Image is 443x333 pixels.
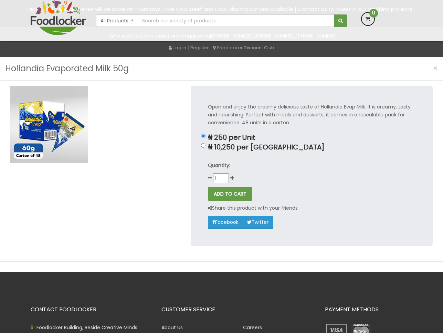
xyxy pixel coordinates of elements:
[208,162,230,169] strong: Quantity:
[208,204,298,212] p: Share this product with your friends
[208,134,415,142] p: ₦ 250 per Unit
[190,44,209,51] a: Register
[210,44,212,51] span: |
[201,143,205,148] input: ₦ 10,250 per [GEOGRAPHIC_DATA]
[208,103,415,127] p: Open and enjoy the creamy delicious taste of Hollandia Evap Milk. It is creamy, tasty and nourish...
[10,86,88,163] img: Hollandia Evaporated Milk 50g
[208,216,243,228] a: Facebook
[243,216,273,228] a: Twitter
[188,44,189,51] span: |
[138,14,334,27] input: Search our variety of products
[201,134,205,138] input: ₦ 250 per Unit
[213,44,274,51] a: Foodlocker Discount Club
[208,187,252,201] button: ADD TO CART
[161,306,315,313] h3: CUSTOMER SERVICE
[243,324,262,331] a: Careers
[161,324,183,331] a: About Us
[325,306,413,313] h3: PAYMENT METHODS
[31,306,151,313] h3: CONTACT FOODLOCKER
[433,63,438,73] span: ×
[430,61,441,75] button: Close
[369,9,378,18] span: 0
[169,44,186,51] a: Log in
[96,14,138,27] button: All Products
[5,62,129,75] h3: Hollandia Evaporated Milk 50g
[208,143,415,151] p: ₦ 10,250 per [GEOGRAPHIC_DATA]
